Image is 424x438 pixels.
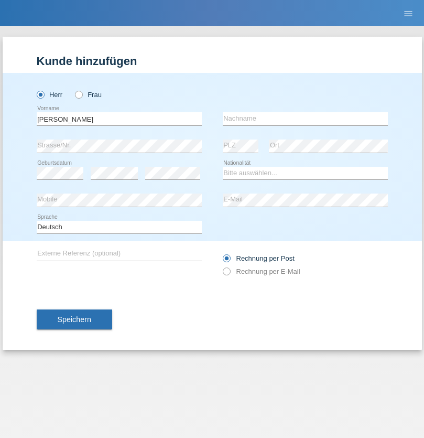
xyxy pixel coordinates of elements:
[58,315,91,324] span: Speichern
[223,268,300,275] label: Rechnung per E-Mail
[37,91,63,99] label: Herr
[223,254,230,268] input: Rechnung per Post
[37,55,388,68] h1: Kunde hinzufügen
[37,91,44,98] input: Herr
[403,8,414,19] i: menu
[398,10,419,16] a: menu
[75,91,102,99] label: Frau
[75,91,82,98] input: Frau
[37,309,112,329] button: Speichern
[223,268,230,281] input: Rechnung per E-Mail
[223,254,295,262] label: Rechnung per Post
